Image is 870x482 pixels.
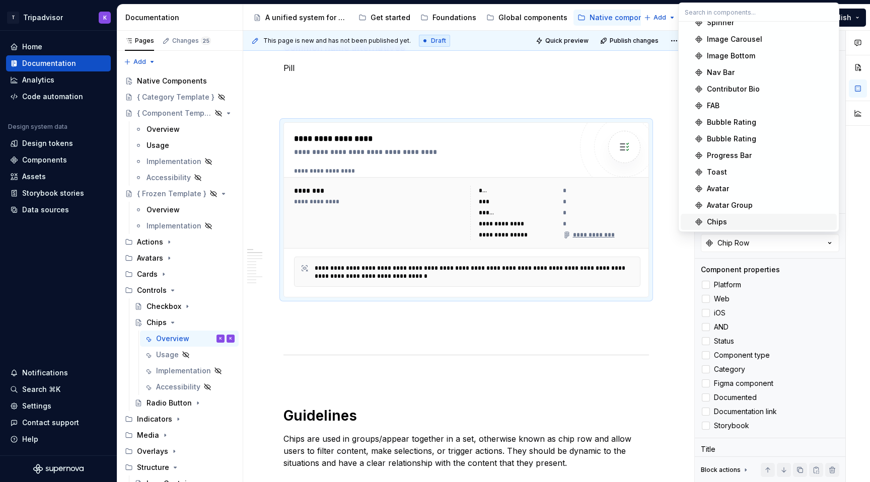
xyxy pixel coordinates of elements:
div: Documentation [22,58,76,68]
button: TTripadvisorK [2,7,115,28]
a: Code automation [6,89,111,105]
div: Implementation [147,156,201,167]
div: Assets [22,172,46,182]
div: Page tree [249,8,639,28]
div: Get started [371,13,410,23]
div: Checkbox [147,301,181,311]
div: Avatar Group [707,200,753,210]
div: Native components [590,13,659,23]
button: Add [121,55,159,69]
a: Accessibility [140,379,239,395]
div: Structure [121,459,239,475]
div: Block actions [701,466,741,474]
div: Data sources [22,205,69,215]
button: Notifications [6,365,111,381]
button: Chip Row [701,234,839,252]
a: Usage [130,137,239,153]
div: Image Carousel [707,34,762,44]
div: Contributor Bio [707,84,760,94]
div: Help [22,434,38,444]
div: Spinner [707,18,734,28]
div: Bubble Rating [707,117,756,127]
a: Assets [6,169,111,185]
a: Data sources [6,202,111,218]
a: Checkbox [130,298,239,314]
span: Platform [714,281,741,289]
div: Actions [137,237,163,247]
div: Avatars [137,253,163,263]
span: iOS [714,309,726,317]
div: Overview [147,124,180,134]
div: Nav Bar [707,67,735,77]
div: Overlays [121,443,239,459]
span: Quick preview [545,37,589,45]
span: Figma component [714,379,773,387]
div: Controls [121,282,239,298]
div: Chips [147,317,167,328]
div: A unified system for every journey. [265,13,348,23]
a: Chips [130,314,239,331]
span: Status [714,337,734,345]
a: Design tokens [6,135,111,151]
div: { Component Template } [137,108,211,118]
a: Implementation [140,363,239,379]
div: Implementation [156,366,211,376]
div: { Frozen Template } [137,189,206,199]
div: Documentation [125,13,239,23]
div: Chips [707,217,727,227]
a: Storybook stories [6,185,111,201]
a: Accessibility [130,170,239,186]
div: Design tokens [22,138,73,148]
div: Analytics [22,75,54,85]
button: Search ⌘K [6,381,111,397]
div: Block actions [701,463,750,477]
div: Indicators [137,414,172,424]
div: FAB [707,101,719,111]
button: Contact support [6,415,111,431]
span: Add [133,58,146,66]
span: Web [714,295,730,303]
a: { Frozen Template } [121,186,239,202]
button: Add [641,11,679,25]
div: Media [121,427,239,443]
button: Quick preview [533,34,593,48]
a: Implementation [130,218,239,234]
div: Foundations [432,13,476,23]
a: Overview [130,202,239,218]
div: Indicators [121,411,239,427]
span: Documented [714,393,757,401]
div: Structure [137,462,169,472]
p: Chips are used in groups/appear together in a set, otherwise known as chip row and allow users to... [283,433,649,469]
div: K [230,334,232,344]
div: K [220,334,222,344]
input: Search in components... [679,3,839,21]
div: Cards [121,266,239,282]
div: Contact support [22,418,79,428]
div: Accessibility [147,173,191,183]
div: T [7,12,19,24]
div: K [103,14,107,22]
a: Foundations [416,10,480,26]
a: Documentation [6,55,111,71]
div: Avatars [121,250,239,266]
div: Home [22,42,42,52]
div: Title [701,444,715,454]
div: Bubble Rating [707,134,756,144]
span: 25 [201,37,211,45]
div: Native Components [137,76,207,86]
span: Storybook [714,422,749,430]
a: Analytics [6,72,111,88]
div: Overview [147,205,180,215]
svg: Supernova Logo [33,464,84,474]
a: Overview [130,121,239,137]
a: Native Components [121,73,239,89]
div: Media [137,430,159,440]
div: Overlays [137,446,168,456]
div: Global components [498,13,567,23]
div: Avatar [707,184,729,194]
a: Usage [140,347,239,363]
div: Code automation [22,92,83,102]
h1: Guidelines [283,407,649,425]
span: Add [654,14,666,22]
